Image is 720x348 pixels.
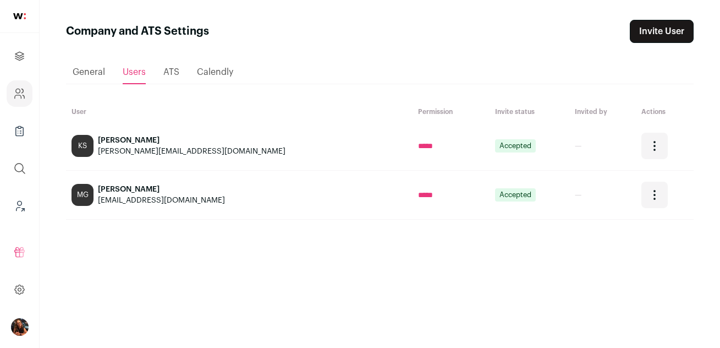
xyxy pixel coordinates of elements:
a: ATS [163,61,179,83]
th: Invited by [569,102,636,122]
span: Calendly [197,68,233,77]
th: Actions [636,102,694,122]
span: Users [123,68,146,77]
span: Accepted [495,139,536,153]
div: [PERSON_NAME] [98,184,225,195]
a: Company Lists [7,118,32,144]
div: [PERSON_NAME] [98,135,285,146]
a: Leads (Backoffice) [7,193,32,219]
a: Company and ATS Settings [7,80,32,107]
th: User [66,102,413,122]
th: Invite status [490,102,569,122]
a: Invite User [630,20,694,43]
th: Permission [413,102,490,122]
span: General [73,68,105,77]
h1: Company and ATS Settings [66,24,209,39]
div: KS [72,135,94,157]
button: Open dropdown [641,133,668,159]
span: — [575,142,581,150]
img: 13968079-medium_jpg [11,318,29,336]
img: wellfound-shorthand-0d5821cbd27db2630d0214b213865d53afaa358527fdda9d0ea32b1df1b89c2c.svg [13,13,26,19]
a: Projects [7,43,32,69]
a: General [73,61,105,83]
span: ATS [163,68,179,77]
div: [PERSON_NAME][EMAIL_ADDRESS][DOMAIN_NAME] [98,146,285,157]
button: Open dropdown [11,318,29,336]
button: Open dropdown [641,182,668,208]
div: [EMAIL_ADDRESS][DOMAIN_NAME] [98,195,225,206]
span: Accepted [495,188,536,202]
span: — [575,191,581,199]
a: Calendly [197,61,233,83]
div: MG [72,184,94,206]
